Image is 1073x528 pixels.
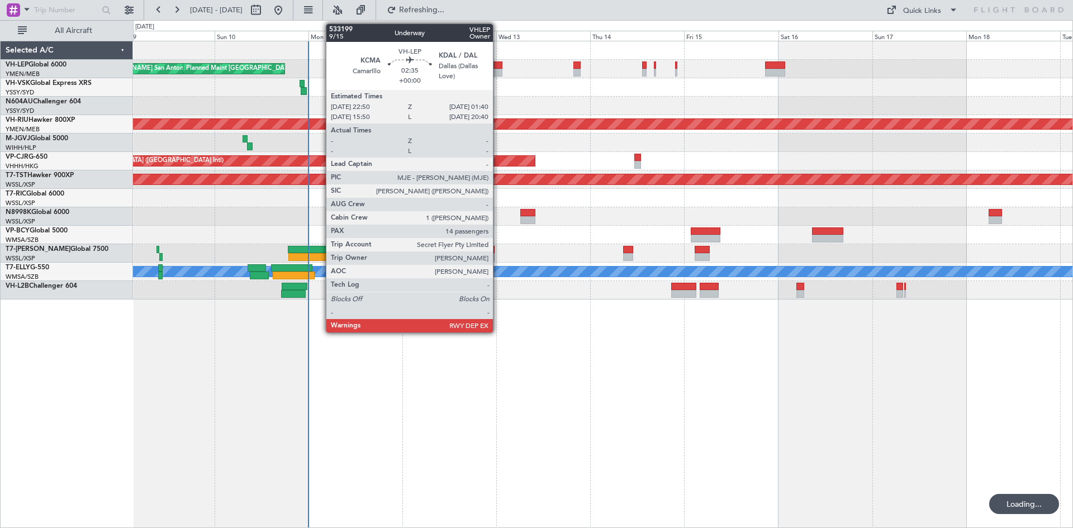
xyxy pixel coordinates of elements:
a: WMSA/SZB [6,273,39,281]
div: Sun 10 [215,31,308,41]
span: VP-BCY [6,227,30,234]
a: WSSL/XSP [6,217,35,226]
span: VH-LEP [6,61,29,68]
span: VH-VSK [6,80,30,87]
div: Wed 13 [496,31,590,41]
a: T7-TSTHawker 900XP [6,172,74,179]
a: T7-[PERSON_NAME]Global 7500 [6,246,108,253]
div: Sat 9 [120,31,214,41]
div: [PERSON_NAME] San Antonio (San Antonio Intl) [102,60,239,77]
input: Trip Number [34,2,98,18]
div: Loading... [989,494,1059,514]
div: [DATE] [135,22,154,32]
span: VH-L2B [6,283,29,289]
div: Planned Maint [GEOGRAPHIC_DATA] ([GEOGRAPHIC_DATA] International) [186,60,400,77]
a: YMEN/MEB [6,125,40,134]
span: T7-[PERSON_NAME] [6,246,70,253]
button: All Aircraft [12,22,121,40]
div: Sun 17 [872,31,966,41]
a: VP-BCYGlobal 5000 [6,227,68,234]
span: M-JGVJ [6,135,30,142]
a: VH-VSKGlobal Express XRS [6,80,92,87]
a: VP-CJRG-650 [6,154,48,160]
a: WSSL/XSP [6,180,35,189]
button: Quick Links [881,1,963,19]
a: WMSA/SZB [6,236,39,244]
div: Thu 14 [590,31,684,41]
a: VH-LEPGlobal 6000 [6,61,67,68]
a: T7-RICGlobal 6000 [6,191,64,197]
div: Mon 18 [966,31,1060,41]
span: T7-RIC [6,191,26,197]
a: VH-RIUHawker 800XP [6,117,75,123]
div: Quick Links [903,6,941,17]
a: VHHH/HKG [6,162,39,170]
span: T7-ELLY [6,264,30,271]
span: VH-RIU [6,117,29,123]
a: M-JGVJGlobal 5000 [6,135,68,142]
a: N604AUChallenger 604 [6,98,81,105]
a: VH-L2BChallenger 604 [6,283,77,289]
div: Planned Maint [GEOGRAPHIC_DATA] ([GEOGRAPHIC_DATA]) [343,245,519,261]
a: WSSL/XSP [6,199,35,207]
a: WSSL/XSP [6,254,35,263]
div: Sat 16 [778,31,872,41]
a: T7-ELLYG-550 [6,264,49,271]
a: YMEN/MEB [6,70,40,78]
div: Tue 12 [402,31,496,41]
button: Refreshing... [382,1,449,19]
a: YSSY/SYD [6,107,34,115]
span: Refreshing... [398,6,445,14]
a: YSSY/SYD [6,88,34,97]
div: Fri 15 [684,31,778,41]
span: [DATE] - [DATE] [190,5,243,15]
span: All Aircraft [29,27,118,35]
span: N604AU [6,98,33,105]
span: T7-TST [6,172,27,179]
a: N8998KGlobal 6000 [6,209,69,216]
div: Mon 11 [308,31,402,41]
span: N8998K [6,209,31,216]
span: VP-CJR [6,154,29,160]
a: WIHH/HLP [6,144,36,152]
